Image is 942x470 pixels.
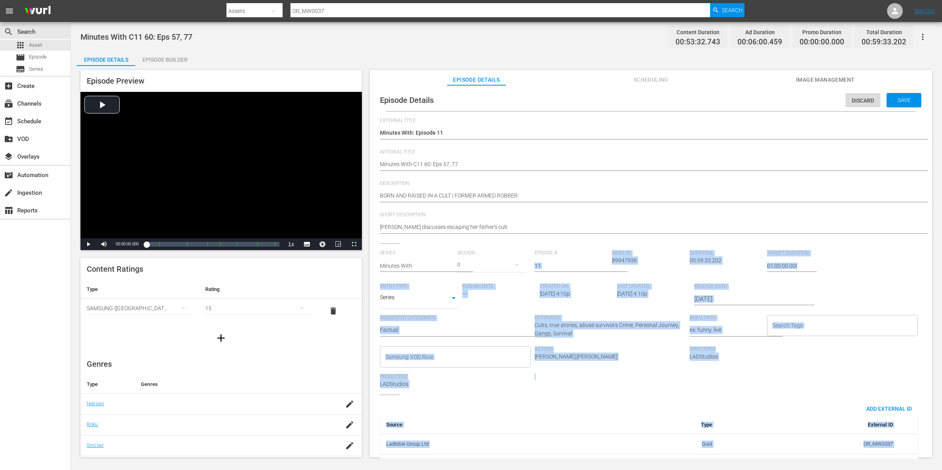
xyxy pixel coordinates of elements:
[447,75,506,85] span: Episode Details
[330,238,346,250] button: Picture-in-Picture
[380,326,531,335] textarea: Factual
[116,242,139,246] span: 00:00:00.000
[96,238,112,250] button: Mute
[380,293,458,305] div: Series
[87,76,144,86] span: Episode Preview
[617,434,719,454] td: Guid
[617,291,647,297] span: [DATE] 4:10p
[722,3,743,17] span: Search
[329,306,338,316] span: delete
[380,149,918,155] span: Internal Title
[77,50,135,69] div: Episode Details
[4,27,13,37] span: Search
[380,283,458,290] span: Entry Type:
[540,283,613,290] span: Created On:
[87,264,143,274] span: Content Ratings
[862,38,906,47] span: 00:59:33.202
[845,93,880,107] button: Discard
[690,315,763,321] span: Roku Tags:
[612,250,685,256] span: Wurl ID:
[146,242,279,247] div: Progress Bar
[535,250,608,256] span: Episode #:
[29,41,42,49] span: Asset
[380,250,453,256] span: Series:
[380,381,408,387] span: LADStudios
[845,97,880,104] span: Discard
[283,238,299,250] button: Playback Rate
[4,188,13,198] span: Ingestion
[535,353,617,360] span: [PERSON_NAME],[PERSON_NAME]
[380,223,918,232] textarea: [PERSON_NAME] discusses escaping her father's cult.
[796,75,855,85] span: Image Management
[80,32,192,42] span: Minutes With C11 60: Eps 57, 77
[719,415,899,434] th: External ID
[80,280,199,299] th: Type
[457,250,531,256] span: Season:
[29,53,47,61] span: Episode
[690,257,721,263] span: 00:59:33.202
[710,3,745,17] button: Search
[87,401,104,406] a: Nielsen
[16,40,25,50] span: Asset
[87,442,104,448] a: Sinclair
[535,315,686,321] span: Keywords:
[887,93,921,107] button: Save
[860,401,918,415] button: Add External Id
[80,92,362,250] div: Video Player
[5,6,14,16] span: menu
[380,315,531,321] span: Suggested Categories:
[19,2,57,20] img: ans4CAIJ8jUAAAAAAAAAAAAAAAAAAAAAAAAgQb4GAAAAAAAAAAAAAAAAAAAAAAAAJMjXAAAAAAAAAAAAAAAAAAAAAAAAgAT5G...
[380,212,918,218] span: Short Description
[16,53,25,62] span: Episode
[612,257,637,263] span: 89947936
[621,75,680,85] span: Scheduling
[535,322,679,336] span: Cults, true stories, abuse survivors Crime, Personal Journey, Gangs, Survival
[617,283,690,290] span: Last Updated:
[135,375,331,394] th: Genres
[380,434,617,454] th: Ladbible Group Ltd
[87,421,98,427] a: Roku
[862,27,906,38] div: Total Duration
[800,38,844,47] span: 00:00:00.000
[80,280,362,323] table: simple table
[87,297,193,319] div: SAMSUNG ([GEOGRAPHIC_DATA] (Republic of))
[4,152,13,161] span: Overlays
[299,238,315,250] button: Subtitles
[80,375,135,394] th: Type
[380,415,617,434] th: Source
[800,27,844,38] div: Promo Duration
[199,280,318,299] th: Rating
[540,291,570,297] span: [DATE] 4:10p
[346,238,362,250] button: Fullscreen
[324,302,343,320] button: delete
[462,291,467,297] span: ---
[535,346,686,353] span: Actors
[380,374,531,380] span: Producers
[914,8,935,14] a: Sign Out
[462,283,536,290] span: Publish Date:
[87,359,112,369] span: Genres
[767,250,840,256] span: Target Duration:
[4,99,13,108] span: Channels
[315,238,330,250] button: Jump To Time
[380,129,918,138] textarea: (DUPLICATE) Minutes With: Episode 11
[457,254,527,276] div: 0
[77,50,135,66] button: Episode Details
[4,117,13,126] span: Schedule
[690,353,718,360] span: LADStudios
[694,283,795,290] span: Release Date:
[4,206,13,215] span: Reports
[135,50,194,69] div: Episode Builder
[29,65,43,73] span: Series
[380,95,434,105] span: Episode Details
[380,118,918,124] span: External Title
[690,346,841,353] span: Directors
[380,160,918,170] textarea: Minutes With C11 60: Eps 57, 77
[719,434,899,454] td: OR_MW0037
[860,406,918,412] span: Add External Id
[617,415,719,434] th: Type
[738,27,782,38] div: Ad Duration
[16,64,25,74] span: Series
[675,27,720,38] div: Content Duration
[380,192,918,201] textarea: BORN AND RAISED IN A CULT | FORMER ARMED ROBBER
